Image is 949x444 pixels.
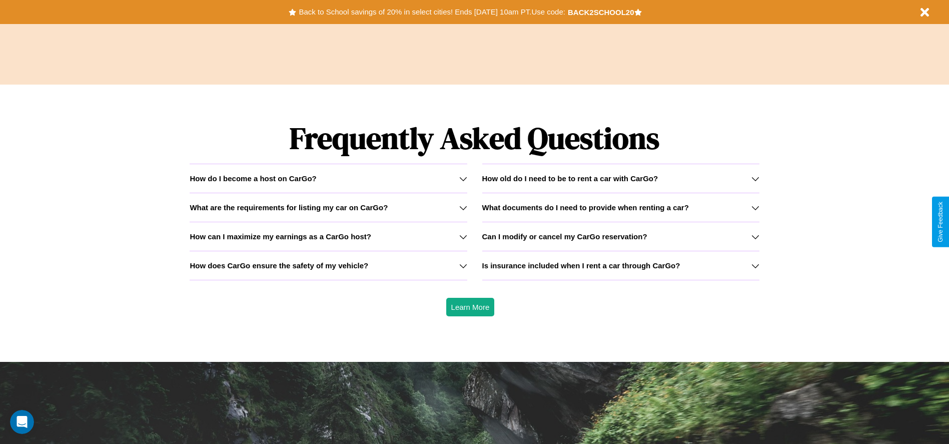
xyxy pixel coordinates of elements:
[482,203,689,212] h3: What documents do I need to provide when renting a car?
[482,232,647,241] h3: Can I modify or cancel my CarGo reservation?
[482,174,658,183] h3: How old do I need to be to rent a car with CarGo?
[190,261,368,270] h3: How does CarGo ensure the safety of my vehicle?
[190,232,371,241] h3: How can I maximize my earnings as a CarGo host?
[482,261,680,270] h3: Is insurance included when I rent a car through CarGo?
[190,174,316,183] h3: How do I become a host on CarGo?
[190,203,388,212] h3: What are the requirements for listing my car on CarGo?
[568,8,634,17] b: BACK2SCHOOL20
[296,5,567,19] button: Back to School savings of 20% in select cities! Ends [DATE] 10am PT.Use code:
[190,113,759,164] h1: Frequently Asked Questions
[937,202,944,242] div: Give Feedback
[446,298,495,316] button: Learn More
[10,410,34,434] iframe: Intercom live chat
